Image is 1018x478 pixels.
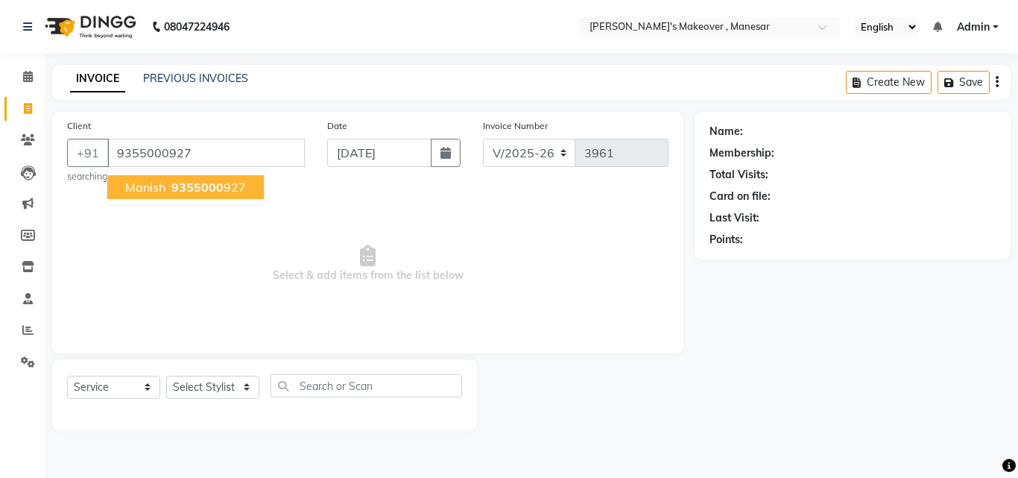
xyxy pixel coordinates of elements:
[957,19,990,35] span: Admin
[67,119,91,133] label: Client
[38,6,140,48] img: logo
[709,210,759,226] div: Last Visit:
[67,139,109,167] button: +91
[70,66,125,92] a: INVOICE
[125,180,165,195] span: Manish
[938,71,990,94] button: Save
[67,189,668,339] span: Select & add items from the list below
[709,189,771,204] div: Card on file:
[483,119,548,133] label: Invoice Number
[709,124,743,139] div: Name:
[143,72,248,85] a: PREVIOUS INVOICES
[107,139,305,167] input: Search by Name/Mobile/Email/Code
[168,180,246,195] ngb-highlight: 927
[271,374,462,397] input: Search or Scan
[327,119,347,133] label: Date
[164,6,230,48] b: 08047224946
[709,145,774,161] div: Membership:
[846,71,932,94] button: Create New
[171,180,224,195] span: 9355000
[67,170,305,183] small: searching...
[709,167,768,183] div: Total Visits:
[709,232,743,248] div: Points:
